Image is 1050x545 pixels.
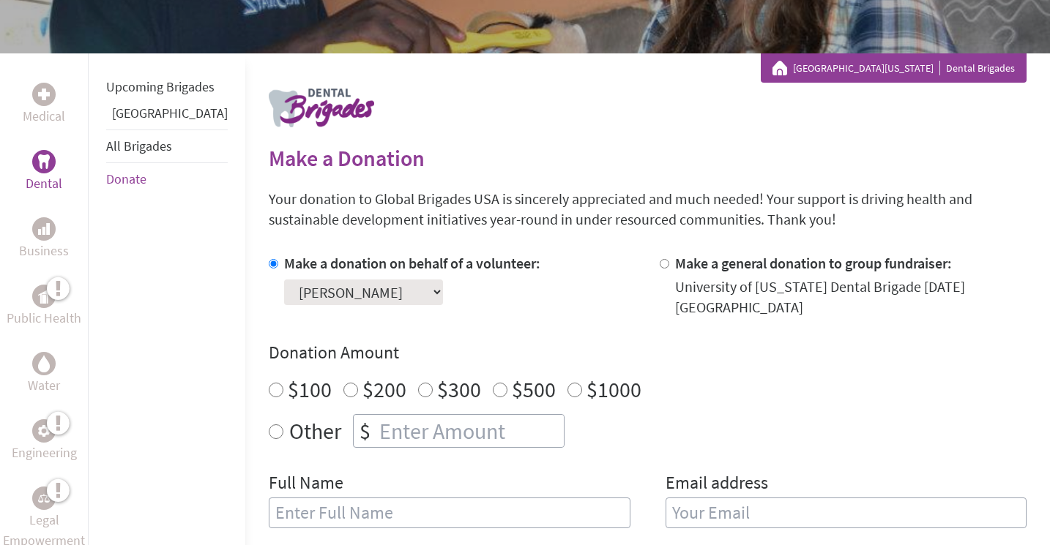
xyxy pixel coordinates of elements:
p: Engineering [12,443,77,463]
input: Your Email [666,497,1027,528]
img: Dental [38,154,50,168]
label: Email address [666,471,768,497]
label: $200 [362,375,406,403]
a: BusinessBusiness [19,217,69,261]
div: Business [32,217,56,241]
img: Water [38,355,50,372]
label: $1000 [587,375,641,403]
label: $100 [288,375,332,403]
label: Make a donation on behalf of a volunteer: [284,254,540,272]
a: EngineeringEngineering [12,419,77,463]
li: Panama [106,103,228,129]
li: Upcoming Brigades [106,71,228,103]
input: Enter Full Name [269,497,630,528]
a: [GEOGRAPHIC_DATA] [112,105,228,121]
p: Business [19,241,69,261]
a: Public HealthPublic Health [7,285,81,328]
li: Donate [106,163,228,195]
label: Make a general donation to group fundraiser: [675,254,952,272]
p: Public Health [7,308,81,328]
a: All Brigades [106,138,172,154]
a: MedicalMedical [23,83,65,127]
a: Upcoming Brigades [106,78,215,95]
div: Water [32,352,56,375]
label: $500 [512,375,556,403]
h2: Make a Donation [269,145,1027,171]
a: Donate [106,170,146,187]
img: Engineering [38,425,50,437]
p: Medical [23,106,65,127]
div: Engineering [32,419,56,443]
div: Public Health [32,285,56,308]
p: Dental [26,173,62,194]
a: WaterWater [28,352,60,396]
a: [GEOGRAPHIC_DATA][US_STATE] [793,61,940,75]
div: Dental [32,150,56,173]
div: Medical [32,83,56,106]
h4: Donation Amount [269,341,1027,364]
img: Public Health [38,289,50,304]
a: DentalDental [26,150,62,194]
p: Your donation to Global Brigades USA is sincerely appreciated and much needed! Your support is dr... [269,189,1027,230]
li: All Brigades [106,129,228,163]
label: $300 [437,375,481,403]
div: Legal Empowerment [32,486,56,510]
img: Legal Empowerment [38,494,50,503]
label: Other [289,414,341,448]
div: Dental Brigades [772,61,1015,75]
img: Medical [38,89,50,100]
p: Water [28,375,60,396]
img: Business [38,223,50,235]
label: Full Name [269,471,343,497]
img: logo-dental.png [269,89,374,127]
div: University of [US_STATE] Dental Brigade [DATE] [GEOGRAPHIC_DATA] [675,277,1027,317]
input: Enter Amount [376,415,564,447]
div: $ [354,415,376,447]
